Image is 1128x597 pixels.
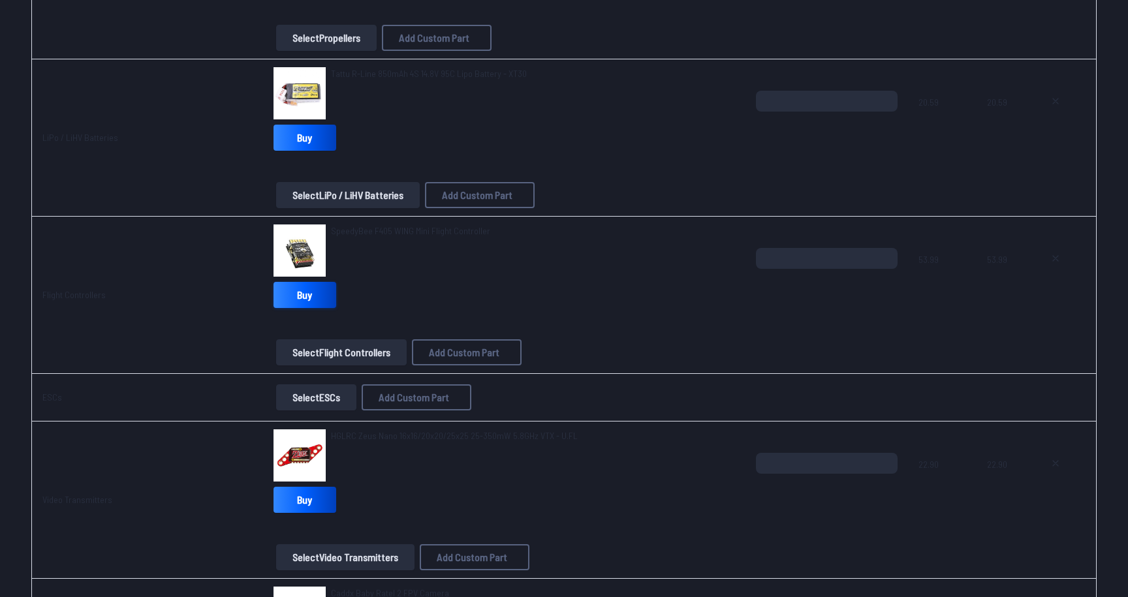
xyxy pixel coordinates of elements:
a: Buy [274,282,336,308]
a: Buy [274,487,336,513]
span: HGLRC Zeus Nano 16x16/20x20/25x25 25-350mW 5.8GHz VTX - U.FL [331,430,578,441]
a: HGLRC Zeus Nano 16x16/20x20/25x25 25-350mW 5.8GHz VTX - U.FL [331,429,578,442]
a: SelectVideo Transmitters [274,544,417,570]
span: 53.99 [918,248,967,311]
span: 20.59 [918,91,967,153]
img: image [274,224,326,277]
a: SpeedyBee F405 WING Mini Flight Controller [331,224,490,237]
span: 22.90 [987,453,1018,515]
button: SelectPropellers [276,25,377,51]
span: Add Custom Part [442,190,512,200]
span: Add Custom Part [429,347,499,358]
button: SelectLiPo / LiHV Batteries [276,182,420,208]
a: Video Transmitters [42,494,112,505]
a: LiPo / LiHV Batteries [42,132,118,143]
button: Add Custom Part [362,384,471,410]
a: ESCs [42,391,62,403]
a: SelectPropellers [274,25,379,51]
a: SelectLiPo / LiHV Batteries [274,182,422,208]
button: SelectVideo Transmitters [276,544,415,570]
button: Add Custom Part [412,339,522,365]
button: Add Custom Part [420,544,529,570]
a: SelectFlight Controllers [274,339,409,365]
a: Tattu R-Line 850mAh 4S 14.8V 95C Lipo Battery - XT30 [331,67,527,80]
span: SpeedyBee F405 WING Mini Flight Controller [331,225,490,236]
button: Add Custom Part [425,182,535,208]
span: 53.99 [987,248,1018,311]
span: 20.59 [987,91,1018,153]
button: SelectESCs [276,384,356,410]
a: Flight Controllers [42,289,106,300]
button: SelectFlight Controllers [276,339,407,365]
img: image [274,67,326,119]
span: Add Custom Part [379,392,449,403]
span: 22.90 [918,453,967,515]
a: Buy [274,125,336,151]
span: Tattu R-Line 850mAh 4S 14.8V 95C Lipo Battery - XT30 [331,68,527,79]
span: Add Custom Part [399,33,469,43]
img: image [274,429,326,482]
button: Add Custom Part [382,25,492,51]
span: Add Custom Part [437,552,507,562]
a: SelectESCs [274,384,359,410]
